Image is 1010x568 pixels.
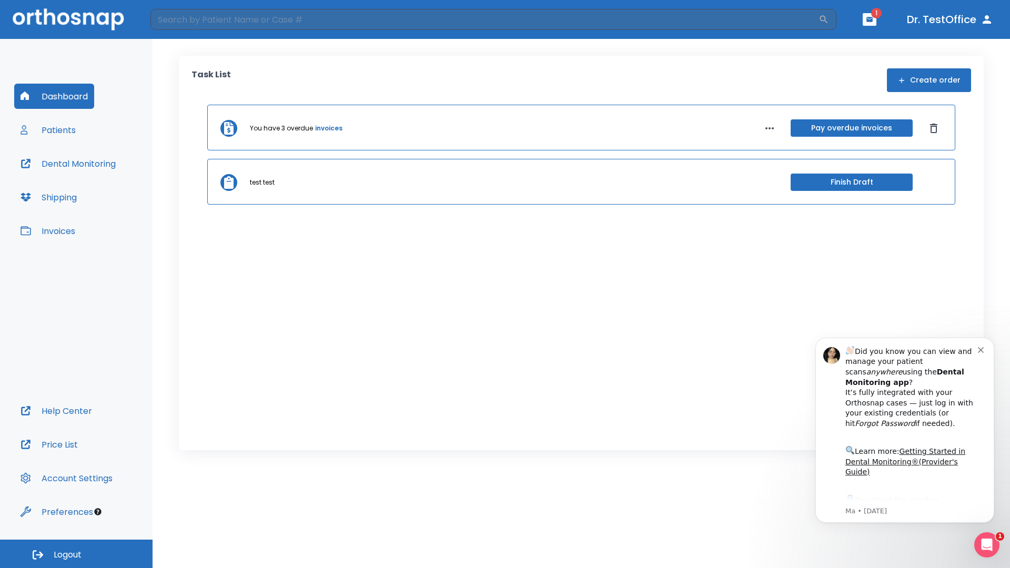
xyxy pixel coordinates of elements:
[791,119,913,137] button: Pay overdue invoices
[14,185,83,210] button: Shipping
[791,174,913,191] button: Finish Draft
[996,532,1004,541] span: 1
[14,218,82,244] button: Invoices
[93,507,103,516] div: Tooltip anchor
[14,432,84,457] button: Price List
[46,171,178,225] div: Download the app: | ​ Let us know if you need help getting started!
[14,465,119,491] button: Account Settings
[150,9,819,30] input: Search by Patient Name or Case #
[46,185,178,194] p: Message from Ma, sent 2w ago
[925,120,942,137] button: Dismiss
[800,322,1010,540] iframe: Intercom notifications message
[14,398,98,423] button: Help Center
[315,124,342,133] a: invoices
[250,178,275,187] p: test test
[871,8,882,18] span: 1
[178,23,187,31] button: Dismiss notification
[46,174,139,193] a: App Store
[191,68,231,92] p: Task List
[250,124,313,133] p: You have 3 overdue
[14,151,122,176] button: Dental Monitoring
[903,10,997,29] button: Dr. TestOffice
[14,117,82,143] button: Patients
[13,8,124,30] img: Orthosnap
[14,499,99,524] button: Preferences
[887,68,971,92] button: Create order
[54,549,82,561] span: Logout
[974,532,999,557] iframe: Intercom live chat
[14,84,94,109] button: Dashboard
